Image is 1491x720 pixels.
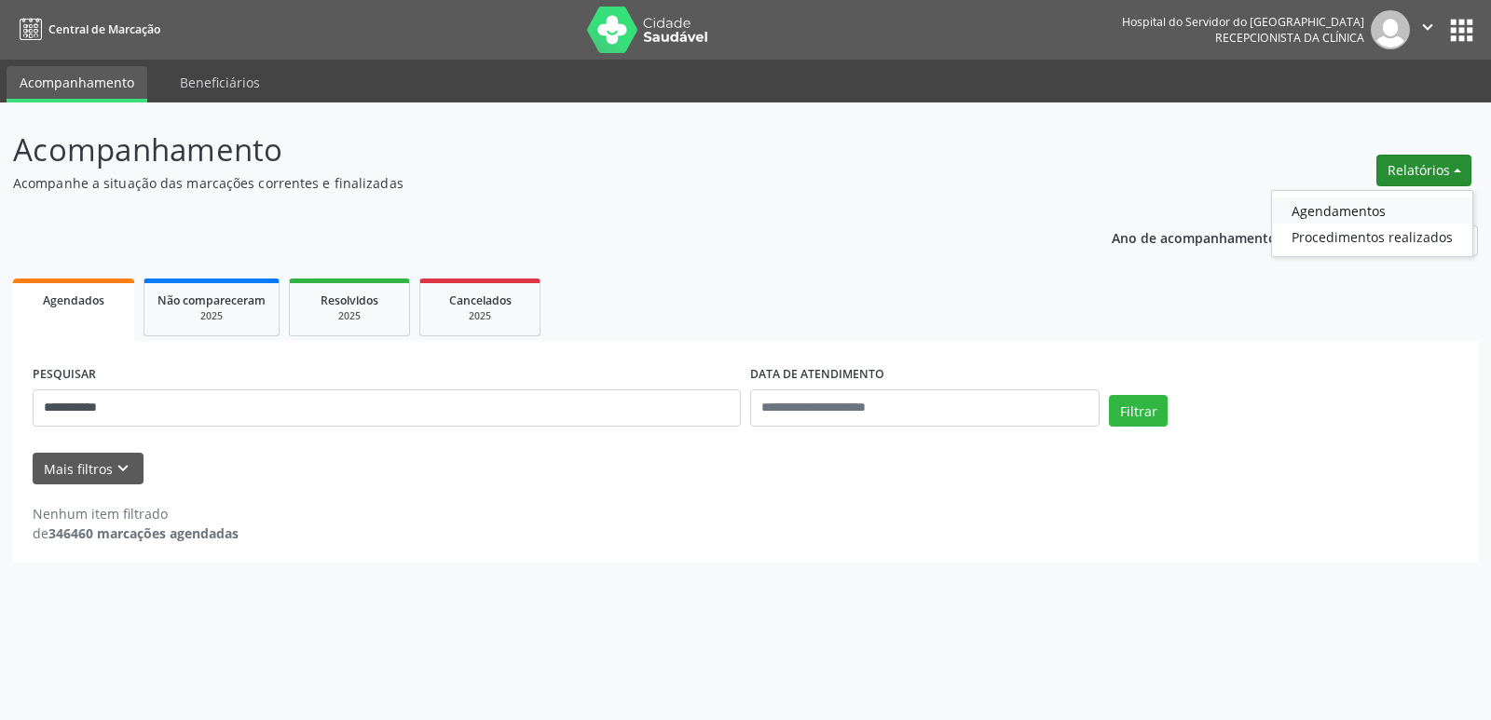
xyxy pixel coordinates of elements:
button: Mais filtroskeyboard_arrow_down [33,453,144,485]
span: Não compareceram [157,292,266,308]
ul: Relatórios [1271,190,1473,257]
button: apps [1445,14,1478,47]
span: Cancelados [449,292,512,308]
div: de [33,523,239,543]
label: PESQUISAR [33,360,96,389]
p: Acompanhe a situação das marcações correntes e finalizadas [13,173,1038,193]
i:  [1417,17,1438,37]
span: Central de Marcação [48,21,160,37]
a: Central de Marcação [13,14,160,45]
span: Resolvidos [321,292,378,308]
span: Recepcionista da clínica [1215,30,1364,46]
button: Filtrar [1109,395,1168,427]
a: Agendamentos [1272,197,1472,224]
a: Acompanhamento [7,66,147,102]
p: Ano de acompanhamento [1112,225,1277,249]
div: 2025 [157,309,266,323]
a: Beneficiários [167,66,273,99]
div: 2025 [303,309,396,323]
div: Hospital do Servidor do [GEOGRAPHIC_DATA] [1122,14,1364,30]
img: img [1371,10,1410,49]
i: keyboard_arrow_down [113,458,133,479]
a: Procedimentos realizados [1272,224,1472,250]
div: Nenhum item filtrado [33,504,239,523]
button:  [1410,10,1445,49]
div: 2025 [433,309,527,323]
strong: 346460 marcações agendadas [48,524,239,542]
label: DATA DE ATENDIMENTO [750,360,884,389]
span: Agendados [43,292,104,308]
p: Acompanhamento [13,127,1038,173]
button: Relatórios [1376,155,1471,186]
